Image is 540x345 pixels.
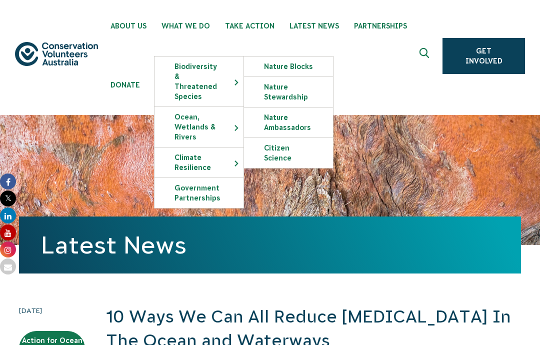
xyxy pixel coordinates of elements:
[154,147,243,177] a: Climate Resilience
[154,107,243,147] a: Ocean, Wetlands & Rivers
[154,56,244,106] li: Biodiversity & Threatened Species
[244,138,333,168] a: Citizen Science
[15,42,98,66] img: logo.svg
[110,81,140,89] span: Donate
[442,38,525,74] a: Get Involved
[154,147,244,177] li: Climate Resilience
[41,231,186,258] a: Latest News
[419,48,432,64] span: Expand search box
[225,22,274,30] span: Take Action
[154,178,243,208] a: Government Partnerships
[154,56,243,106] a: Biodiversity & Threatened Species
[244,77,333,107] a: Nature Stewardship
[354,22,407,30] span: Partnerships
[161,22,210,30] span: What We Do
[244,107,333,137] a: Nature Ambassadors
[19,305,85,316] time: [DATE]
[244,56,333,76] a: Nature Blocks
[289,22,339,30] span: Latest News
[413,44,437,68] button: Expand search box Close search box
[110,22,146,30] span: About Us
[154,106,244,147] li: Ocean, Wetlands & Rivers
